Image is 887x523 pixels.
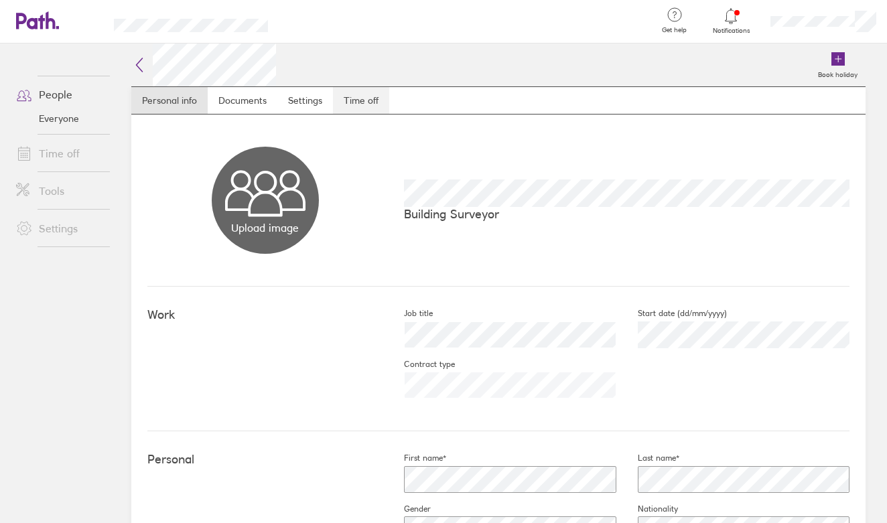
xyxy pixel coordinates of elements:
a: Everyone [5,108,113,129]
label: Gender [383,504,431,514]
a: Time off [5,140,113,167]
span: Notifications [709,27,753,35]
a: Documents [208,87,277,114]
a: Time off [333,87,389,114]
label: Job title [383,308,433,319]
span: Get help [653,26,696,34]
label: Book holiday [810,67,866,79]
label: Start date (dd/mm/yyyy) [616,308,727,319]
h4: Work [147,308,383,322]
h4: Personal [147,453,383,467]
a: Settings [277,87,333,114]
a: People [5,81,113,108]
label: Nationality [616,504,678,514]
a: Tools [5,177,113,204]
p: Building Surveyor [404,207,849,221]
a: Personal info [131,87,208,114]
a: Notifications [709,7,753,35]
label: First name* [383,453,446,463]
label: Contract type [383,359,455,370]
a: Settings [5,215,113,242]
a: Book holiday [810,44,866,86]
label: Last name* [616,453,679,463]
